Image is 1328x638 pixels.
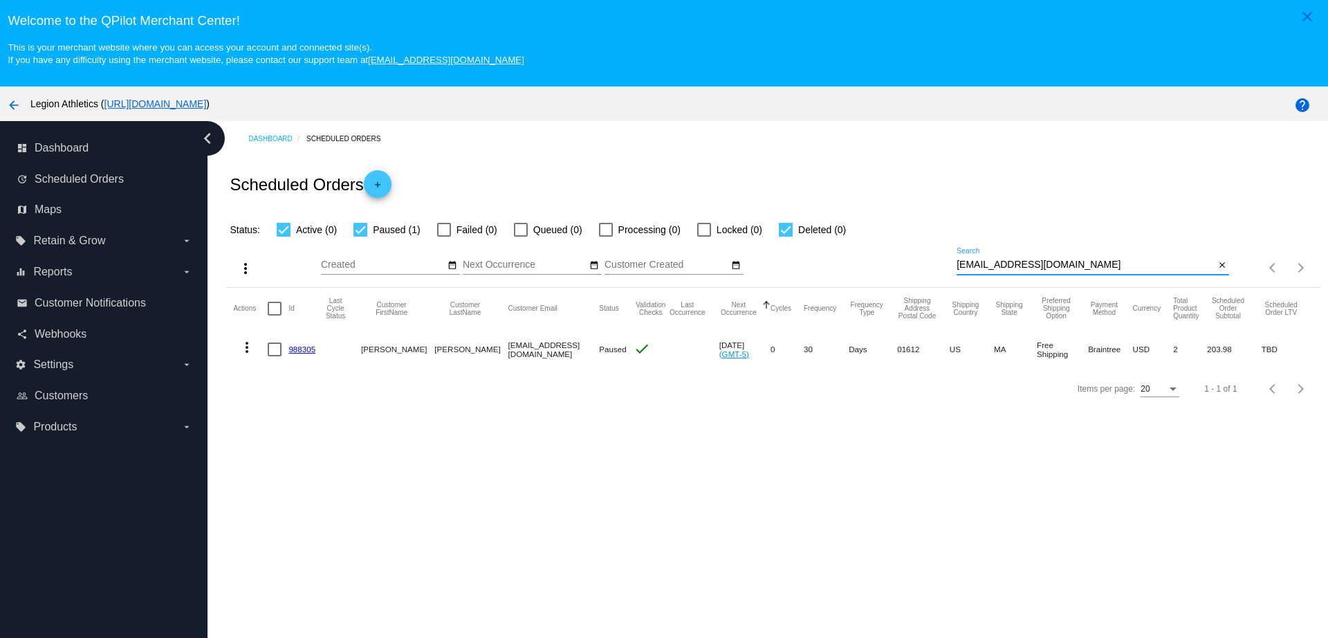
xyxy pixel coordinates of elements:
span: Customer Notifications [35,297,146,309]
mat-cell: 30 [804,329,849,370]
span: Reports [33,266,72,278]
button: Previous page [1260,254,1287,282]
span: Scheduled Orders [35,173,124,185]
i: chevron_left [196,127,219,149]
span: Dashboard [35,142,89,154]
i: arrow_drop_down [181,421,192,432]
a: share Webhooks [17,323,192,345]
button: Change sorting for Frequency [804,304,836,313]
button: Change sorting for ShippingCountry [950,301,981,316]
a: [URL][DOMAIN_NAME] [104,98,207,109]
mat-cell: 01612 [897,329,950,370]
span: Locked (0) [717,221,762,238]
button: Change sorting for CustomerLastName [434,301,495,316]
span: Retain & Grow [33,235,105,247]
mat-cell: [EMAIL_ADDRESS][DOMAIN_NAME] [508,329,600,370]
span: 20 [1141,384,1150,394]
button: Change sorting for LastOccurrenceUtc [668,301,707,316]
mat-icon: more_vert [237,260,254,277]
mat-select: Items per page: [1141,385,1179,394]
i: arrow_drop_down [181,235,192,246]
mat-cell: MA [994,329,1037,370]
mat-icon: arrow_back [6,97,22,113]
a: (GMT-5) [719,349,749,358]
button: Change sorting for NextOccurrenceUtc [719,301,758,316]
span: Maps [35,203,62,216]
mat-icon: date_range [589,260,599,271]
mat-cell: 2 [1173,329,1207,370]
mat-cell: 203.98 [1207,329,1261,370]
span: Processing (0) [618,221,681,238]
mat-cell: TBD [1262,329,1313,370]
span: Paused (1) [373,221,420,238]
span: Webhooks [35,328,86,340]
i: update [17,174,28,185]
button: Change sorting for Cycles [771,304,791,313]
mat-cell: Days [849,329,897,370]
a: dashboard Dashboard [17,137,192,159]
mat-icon: more_vert [239,339,255,356]
mat-cell: Free Shipping [1037,329,1088,370]
button: Change sorting for Id [288,304,294,313]
button: Change sorting for CustomerFirstName [361,301,422,316]
button: Change sorting for PaymentMethod.Type [1088,301,1120,316]
button: Change sorting for LifetimeValue [1262,301,1301,316]
mat-icon: close [1217,260,1227,271]
span: Products [33,421,77,433]
button: Change sorting for LastProcessingCycleId [322,297,349,320]
input: Next Occurrence [463,259,587,271]
div: 1 - 1 of 1 [1204,384,1237,394]
i: local_offer [15,235,26,246]
mat-header-cell: Validation Checks [634,288,668,329]
span: Failed (0) [456,221,497,238]
mat-cell: Braintree [1088,329,1132,370]
i: local_offer [15,421,26,432]
a: [EMAIL_ADDRESS][DOMAIN_NAME] [368,55,524,65]
a: 988305 [288,345,315,354]
button: Previous page [1260,375,1287,403]
mat-icon: close [1299,8,1316,25]
button: Change sorting for CurrencyIso [1133,304,1161,313]
button: Change sorting for Subtotal [1207,297,1248,320]
mat-icon: help [1294,97,1311,113]
button: Change sorting for CustomerEmail [508,304,557,313]
mat-icon: check [634,340,650,357]
a: people_outline Customers [17,385,192,407]
button: Clear [1215,258,1229,273]
span: Legion Athletics ( ) [30,98,210,109]
i: settings [15,359,26,370]
i: dashboard [17,143,28,154]
h2: Scheduled Orders [230,170,391,198]
i: equalizer [15,266,26,277]
div: Items per page: [1078,384,1135,394]
button: Change sorting for FrequencyType [849,301,885,316]
input: Customer Created [605,259,729,271]
button: Next page [1287,375,1315,403]
mat-cell: US [950,329,994,370]
mat-header-cell: Total Product Quantity [1173,288,1207,329]
mat-header-cell: Actions [233,288,268,329]
i: arrow_drop_down [181,266,192,277]
mat-icon: date_range [731,260,741,271]
button: Change sorting for ShippingPostcode [897,297,937,320]
a: update Scheduled Orders [17,168,192,190]
span: Status: [230,224,260,235]
mat-cell: 0 [771,329,804,370]
input: Created [321,259,445,271]
i: share [17,329,28,340]
input: Search [957,259,1215,271]
i: email [17,298,28,309]
mat-icon: date_range [448,260,457,271]
mat-cell: [PERSON_NAME] [434,329,508,370]
span: Active (0) [296,221,337,238]
button: Change sorting for PreferredShippingOption [1037,297,1076,320]
i: people_outline [17,390,28,401]
a: map Maps [17,199,192,221]
span: Settings [33,358,73,371]
a: Scheduled Orders [306,128,393,149]
i: map [17,204,28,215]
span: Customers [35,390,88,402]
mat-icon: add [369,180,386,197]
button: Change sorting for Status [599,304,618,313]
span: Queued (0) [533,221,582,238]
